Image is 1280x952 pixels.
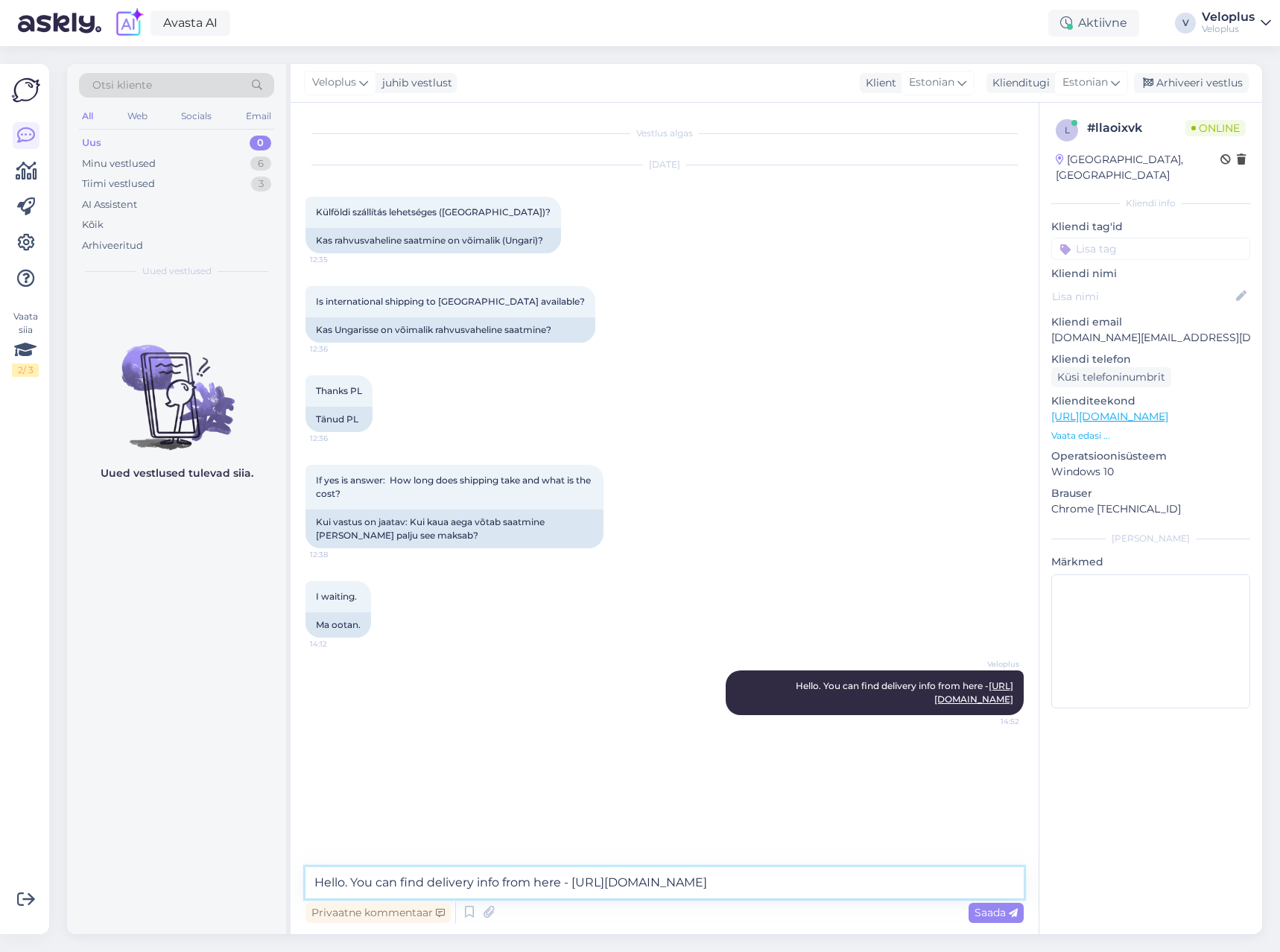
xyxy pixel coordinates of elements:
span: I waiting. [316,591,357,602]
div: Uus [82,136,101,150]
div: Tiimi vestlused [82,177,155,191]
span: Veloplus [312,74,356,91]
div: [GEOGRAPHIC_DATA], [GEOGRAPHIC_DATA] [1056,152,1220,183]
p: Chrome [TECHNICAL_ID] [1051,501,1250,517]
p: Klienditeekond [1051,393,1250,409]
div: Tänud PL [305,407,373,432]
div: [PERSON_NAME] [1051,532,1250,545]
div: V [1175,13,1196,34]
span: 14:12 [310,638,366,650]
span: Is international shipping to [GEOGRAPHIC_DATA] available? [316,296,585,307]
span: Veloplus [963,659,1019,670]
div: 6 [250,156,271,171]
span: Külföldi szállítás lehetséges ([GEOGRAPHIC_DATA])? [316,206,551,218]
p: Kliendi tag'id [1051,219,1250,235]
span: Estonian [1062,74,1108,91]
p: Uued vestlused tulevad siia. [101,466,253,481]
span: 12:36 [310,433,366,444]
img: Askly Logo [12,76,40,104]
p: Märkmed [1051,554,1250,570]
div: Web [124,107,151,126]
div: All [79,107,96,126]
div: Veloplus [1202,11,1255,23]
p: [DOMAIN_NAME][EMAIL_ADDRESS][DOMAIN_NAME] [1051,330,1250,346]
div: [DATE] [305,158,1024,171]
div: AI Assistent [82,197,137,212]
div: Socials [178,107,215,126]
img: explore-ai [113,7,145,39]
img: No chats [67,318,286,452]
span: 12:38 [310,549,366,560]
div: Ma ootan. [305,612,371,638]
div: Küsi telefoninumbrit [1051,367,1171,387]
div: juhib vestlust [376,75,452,91]
div: Kui vastus on jaatav: Kui kaua aega võtab saatmine [PERSON_NAME] palju see maksab? [305,510,603,548]
span: Otsi kliente [92,77,152,93]
div: Aktiivne [1048,10,1139,37]
p: Brauser [1051,486,1250,501]
div: Veloplus [1202,23,1255,35]
input: Lisa nimi [1052,288,1233,305]
div: Email [243,107,274,126]
div: 0 [250,136,271,150]
span: Hello. You can find delivery info from here - [796,680,1013,705]
p: Kliendi email [1051,314,1250,330]
div: Kliendi info [1051,197,1250,210]
span: Saada [975,906,1018,919]
span: Online [1185,120,1246,136]
div: Minu vestlused [82,156,156,171]
div: 3 [251,177,271,191]
span: 14:52 [963,716,1019,727]
div: Kas rahvusvaheline saatmine on võimalik (Ungari)? [305,228,561,253]
div: 2 / 3 [12,364,39,377]
div: Klient [860,75,896,91]
span: 12:36 [310,343,366,355]
div: Vestlus algas [305,127,1024,140]
p: Vaata edasi ... [1051,429,1250,442]
span: l [1065,124,1070,136]
p: Windows 10 [1051,464,1250,480]
span: Thanks PL [316,385,362,396]
a: [URL][DOMAIN_NAME] [1051,410,1168,423]
div: Privaatne kommentaar [305,903,451,923]
div: Kas Ungarisse on võimalik rahvusvaheline saatmine? [305,317,595,343]
div: Klienditugi [986,75,1050,91]
div: Arhiveeritud [82,238,143,253]
div: Kõik [82,218,104,232]
span: Uued vestlused [142,264,212,278]
div: # llaoixvk [1087,119,1185,137]
a: VeloplusVeloplus [1202,11,1271,35]
a: Avasta AI [151,10,230,36]
p: Kliendi telefon [1051,352,1250,367]
input: Lisa tag [1051,238,1250,260]
p: Kliendi nimi [1051,266,1250,282]
div: Vaata siia [12,310,39,377]
span: If yes is answer: How long does shipping take and what is the cost? [316,475,593,499]
span: 12:35 [310,254,366,265]
p: Operatsioonisüsteem [1051,448,1250,464]
span: Estonian [909,74,954,91]
div: Arhiveeri vestlus [1134,73,1249,93]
